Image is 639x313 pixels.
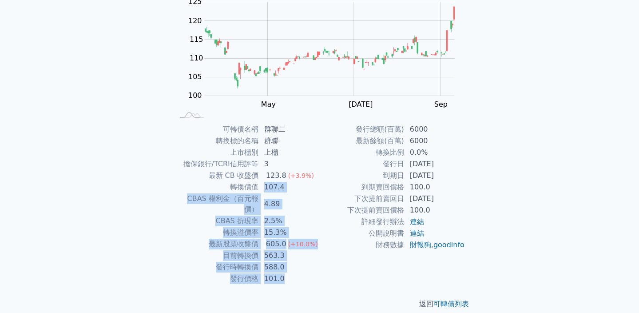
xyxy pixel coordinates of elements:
td: 101.0 [259,273,320,285]
td: 詳細發行辦法 [320,216,405,228]
td: 到期賣回價格 [320,181,405,193]
td: [DATE] [405,158,465,170]
td: 群聯二 [259,124,320,135]
td: [DATE] [405,193,465,205]
tspan: 120 [188,16,202,25]
td: , [405,239,465,251]
td: 4.89 [259,193,320,215]
td: 6000 [405,124,465,135]
tspan: Sep [434,100,448,108]
td: 563.3 [259,250,320,261]
td: 107.4 [259,181,320,193]
td: 目前轉換價 [174,250,259,261]
td: 下次提前賣回價格 [320,205,405,216]
td: 下次提前賣回日 [320,193,405,205]
td: 群聯 [259,135,320,147]
div: 聊天小工具 [595,270,639,313]
td: 到期日 [320,170,405,181]
td: 轉換標的名稱 [174,135,259,147]
tspan: May [261,100,276,108]
td: 100.0 [405,205,465,216]
p: 返回 [163,299,476,309]
td: CBAS 權利金（百元報價） [174,193,259,215]
tspan: 115 [190,35,203,44]
td: 發行總額(百萬) [320,124,405,135]
td: 可轉債名稱 [174,124,259,135]
td: 上市櫃別 [174,147,259,158]
td: 588.0 [259,261,320,273]
td: 最新 CB 收盤價 [174,170,259,181]
td: 公開說明書 [320,228,405,239]
a: goodinfo [433,241,464,249]
a: 連結 [410,217,424,226]
td: 0.0% [405,147,465,158]
tspan: [DATE] [349,100,373,108]
td: 2.5% [259,215,320,227]
td: 上櫃 [259,147,320,158]
td: 轉換價值 [174,181,259,193]
td: 6000 [405,135,465,147]
a: 財報狗 [410,241,431,249]
span: (+10.0%) [288,241,318,248]
div: 123.8 [264,170,288,181]
td: 轉換溢價率 [174,227,259,238]
td: 發行價格 [174,273,259,285]
td: 轉換比例 [320,147,405,158]
td: 財務數據 [320,239,405,251]
div: 605.0 [264,239,288,249]
tspan: 100 [188,91,202,100]
tspan: 105 [188,72,202,81]
tspan: 110 [190,54,203,62]
td: 發行時轉換價 [174,261,259,273]
td: CBAS 折現率 [174,215,259,227]
td: 擔保銀行/TCRI信用評等 [174,158,259,170]
td: 3 [259,158,320,170]
td: 發行日 [320,158,405,170]
a: 連結 [410,229,424,237]
td: 15.3% [259,227,320,238]
a: 可轉債列表 [433,300,469,308]
span: (+3.9%) [288,172,314,179]
td: 最新股票收盤價 [174,238,259,250]
td: 最新餘額(百萬) [320,135,405,147]
iframe: Chat Widget [595,270,639,313]
td: 100.0 [405,181,465,193]
td: [DATE] [405,170,465,181]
